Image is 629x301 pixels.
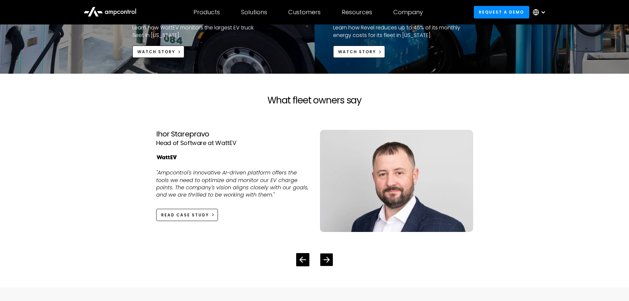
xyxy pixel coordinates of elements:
div: Products [193,9,220,16]
div: Company [393,9,423,16]
div: Customers [288,9,321,16]
div: Solutions [241,9,267,16]
div: Watch Story [338,49,376,55]
div: Head of Software at WattEV [156,138,309,148]
div: Resources [342,9,372,16]
div: Watch Story [137,49,175,55]
div: Next slide [320,253,333,266]
div: 2 / 4 [156,119,473,243]
a: Request a demo [474,6,529,18]
a: Watch Story [333,46,385,58]
p: "Ampcontrol's innovative AI-driven platform offers the tools we need to optimize and monitor our ... [156,169,309,199]
a: Read Case Study [156,209,218,221]
p: Learn how WattEV monitors the largest EV truck fleet in [US_STATE]. [132,24,263,39]
p: Learn how Revel reduces up to 45% of its monthly energy costs for its fleet in [US_STATE]. [333,24,464,39]
div: Previous slide [296,253,309,266]
a: Watch Story [132,46,185,58]
div: Ihor Starepravo [156,130,309,138]
h2: What fleet owners say [146,95,484,106]
div: Read Case Study [161,212,209,218]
